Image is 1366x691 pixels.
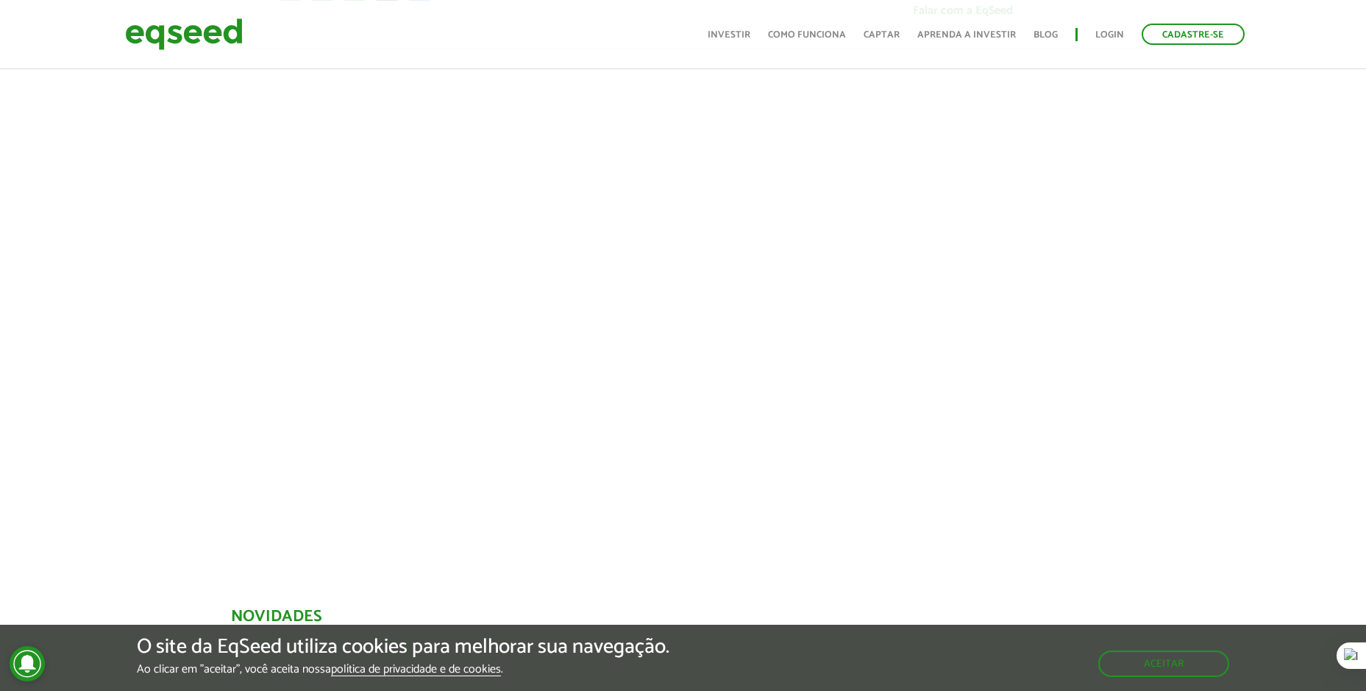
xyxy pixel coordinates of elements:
iframe: Co.Urban | Oferta disponível [264,78,1103,550]
img: EqSeed [125,15,243,54]
a: Como funciona [768,30,846,40]
a: Blog [1034,30,1058,40]
a: Cadastre-se [1142,24,1245,45]
a: política de privacidade e de cookies [331,664,501,676]
button: Aceitar [1098,651,1229,677]
div: Novidades [231,609,1134,631]
a: Investir [708,30,750,40]
a: Login [1095,30,1124,40]
h5: O site da EqSeed utiliza cookies para melhorar sua navegação. [137,636,669,659]
p: Ao clicar em "aceitar", você aceita nossa . [137,662,669,676]
a: Captar [864,30,900,40]
a: Aprenda a investir [917,30,1016,40]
